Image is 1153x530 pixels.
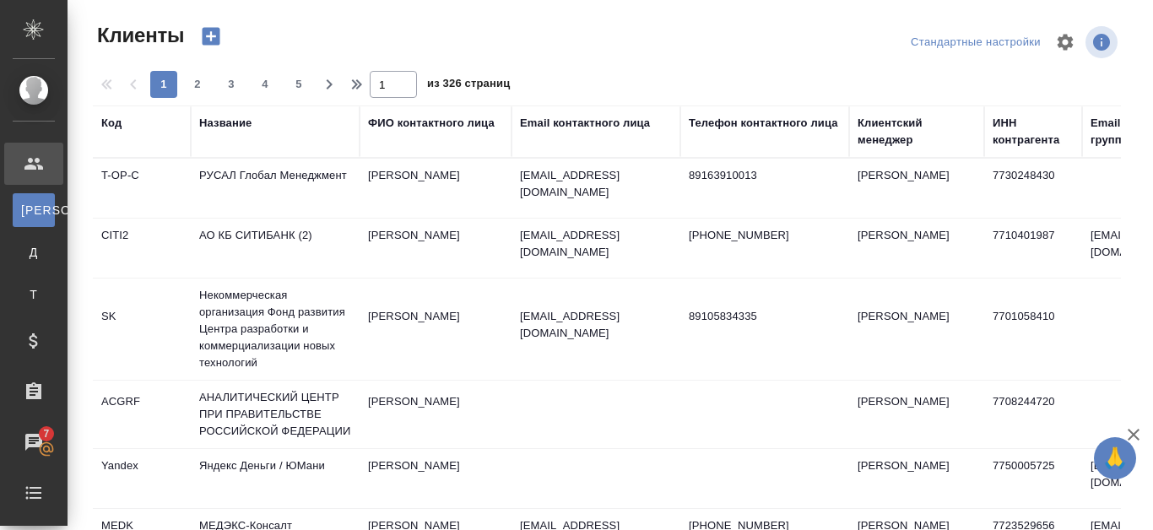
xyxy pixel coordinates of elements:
[93,385,191,444] td: ACGRF
[4,421,63,463] a: 7
[858,115,976,149] div: Клиентский менеджер
[360,219,512,278] td: [PERSON_NAME]
[191,449,360,508] td: Яндекс Деньги / ЮМани
[1085,26,1121,58] span: Посмотреть информацию
[360,449,512,508] td: [PERSON_NAME]
[93,300,191,359] td: SK
[907,30,1045,56] div: split button
[984,159,1082,218] td: 7730248430
[33,425,59,442] span: 7
[184,71,211,98] button: 2
[13,235,55,269] a: Д
[93,159,191,218] td: T-OP-C
[689,308,841,325] p: 89105834335
[191,381,360,448] td: АНАЛИТИЧЕСКИЙ ЦЕНТР ПРИ ПРАВИТЕЛЬСТВЕ РОССИЙСКОЙ ФЕДЕРАЦИИ
[993,115,1074,149] div: ИНН контрагента
[191,279,360,380] td: Некоммерческая организация Фонд развития Центра разработки и коммерциализации новых технологий
[199,115,252,132] div: Название
[13,278,55,311] a: Т
[360,300,512,359] td: [PERSON_NAME]
[520,167,672,201] p: [EMAIL_ADDRESS][DOMAIN_NAME]
[191,22,231,51] button: Создать
[191,159,360,218] td: РУСАЛ Глобал Менеджмент
[252,76,279,93] span: 4
[13,193,55,227] a: [PERSON_NAME]
[849,159,984,218] td: [PERSON_NAME]
[191,219,360,278] td: АО КБ СИТИБАНК (2)
[849,219,984,278] td: [PERSON_NAME]
[1094,437,1136,479] button: 🙏
[368,115,495,132] div: ФИО контактного лица
[218,71,245,98] button: 3
[984,385,1082,444] td: 7708244720
[1101,441,1129,476] span: 🙏
[252,71,279,98] button: 4
[427,73,510,98] span: из 326 страниц
[849,300,984,359] td: [PERSON_NAME]
[21,202,46,219] span: [PERSON_NAME]
[520,227,672,261] p: [EMAIL_ADDRESS][DOMAIN_NAME]
[360,385,512,444] td: [PERSON_NAME]
[93,449,191,508] td: Yandex
[184,76,211,93] span: 2
[1045,22,1085,62] span: Настроить таблицу
[849,385,984,444] td: [PERSON_NAME]
[520,308,672,342] p: [EMAIL_ADDRESS][DOMAIN_NAME]
[689,227,841,244] p: [PHONE_NUMBER]
[849,449,984,508] td: [PERSON_NAME]
[984,219,1082,278] td: 7710401987
[984,449,1082,508] td: 7750005725
[285,76,312,93] span: 5
[520,115,650,132] div: Email контактного лица
[689,115,838,132] div: Телефон контактного лица
[93,22,184,49] span: Клиенты
[218,76,245,93] span: 3
[93,219,191,278] td: CITI2
[285,71,312,98] button: 5
[21,244,46,261] span: Д
[21,286,46,303] span: Т
[984,300,1082,359] td: 7701058410
[689,167,841,184] p: 89163910013
[101,115,122,132] div: Код
[360,159,512,218] td: [PERSON_NAME]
